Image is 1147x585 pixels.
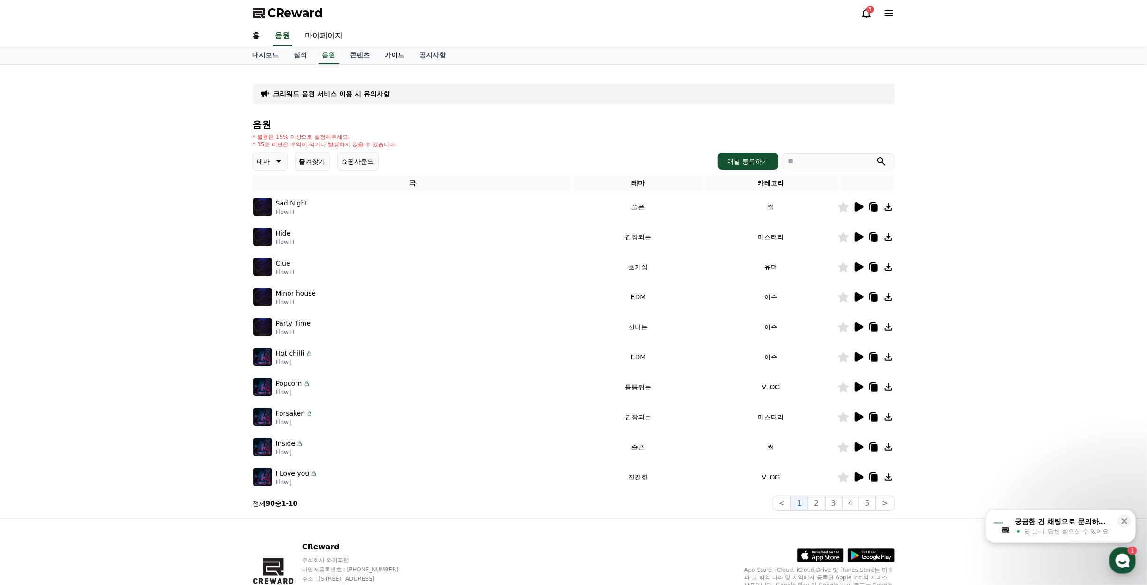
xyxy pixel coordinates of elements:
[253,258,272,276] img: music
[705,372,837,402] td: VLOG
[705,192,837,222] td: 썰
[276,349,304,358] p: Hot chilli
[145,311,156,319] span: 설정
[859,496,876,511] button: 5
[295,152,330,171] button: 즐겨찾기
[276,409,305,418] p: Forsaken
[253,152,288,171] button: 테마
[276,319,311,328] p: Party Time
[276,298,316,306] p: Flow H
[276,268,295,276] p: Flow H
[319,46,339,64] a: 음원
[253,378,272,396] img: music
[253,133,397,141] p: * 볼륨은 15% 이상으로 설정해주세요.
[276,448,304,456] p: Flow J
[302,556,417,564] p: 주식회사 와이피랩
[253,288,272,306] img: music
[253,141,397,148] p: * 35초 미만은 수익이 적거나 발생하지 않을 수 있습니다.
[253,348,272,366] img: music
[287,46,315,64] a: 실적
[276,258,290,268] p: Clue
[276,198,308,208] p: Sad Night
[253,318,272,336] img: music
[245,26,268,46] a: 홈
[253,228,272,246] img: music
[705,175,837,192] th: 카테고리
[245,46,287,64] a: 대시보드
[705,312,837,342] td: 이슈
[289,500,297,507] strong: 10
[253,408,272,426] img: music
[791,496,808,511] button: 1
[281,500,286,507] strong: 1
[705,402,837,432] td: 미스터리
[3,297,62,321] a: 홈
[572,372,705,402] td: 통통튀는
[253,499,298,508] p: 전체 중 -
[572,252,705,282] td: 호기심
[253,6,323,21] a: CReward
[276,479,318,486] p: Flow J
[572,402,705,432] td: 긴장되는
[273,89,390,99] a: 크리워드 음원 서비스 이용 시 유의사항
[705,432,837,462] td: 썰
[343,46,378,64] a: 콘텐츠
[268,6,323,21] span: CReward
[276,469,310,479] p: I Love you
[276,439,296,448] p: Inside
[718,153,778,170] button: 채널 등록하기
[572,342,705,372] td: EDM
[572,432,705,462] td: 슬픈
[30,311,35,319] span: 홈
[95,297,99,304] span: 1
[705,252,837,282] td: 유머
[276,238,295,246] p: Flow H
[412,46,454,64] a: 공지사항
[253,198,272,216] img: music
[276,418,314,426] p: Flow J
[861,8,872,19] a: 3
[866,6,874,13] div: 3
[705,462,837,492] td: VLOG
[276,208,308,216] p: Flow H
[825,496,842,511] button: 3
[705,222,837,252] td: 미스터리
[266,500,275,507] strong: 90
[253,438,272,456] img: music
[257,155,270,168] p: 테마
[378,46,412,64] a: 가이드
[276,289,316,298] p: Minor house
[276,328,311,336] p: Flow H
[302,575,417,583] p: 주소 : [STREET_ADDRESS]
[572,192,705,222] td: 슬픈
[121,297,180,321] a: 설정
[302,566,417,573] p: 사업자등록번호 : [PHONE_NUMBER]
[302,541,417,553] p: CReward
[298,26,350,46] a: 마이페이지
[705,282,837,312] td: 이슈
[572,222,705,252] td: 긴장되는
[276,228,291,238] p: Hide
[842,496,859,511] button: 4
[876,496,894,511] button: >
[572,312,705,342] td: 신나는
[773,496,791,511] button: <
[253,468,272,486] img: music
[253,119,895,129] h4: 음원
[808,496,825,511] button: 2
[337,152,379,171] button: 쇼핑사운드
[572,462,705,492] td: 잔잔한
[253,175,572,192] th: 곡
[705,342,837,372] td: 이슈
[62,297,121,321] a: 1대화
[276,388,311,396] p: Flow J
[572,282,705,312] td: EDM
[86,312,97,319] span: 대화
[273,26,292,46] a: 음원
[276,358,313,366] p: Flow J
[572,175,705,192] th: 테마
[276,379,302,388] p: Popcorn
